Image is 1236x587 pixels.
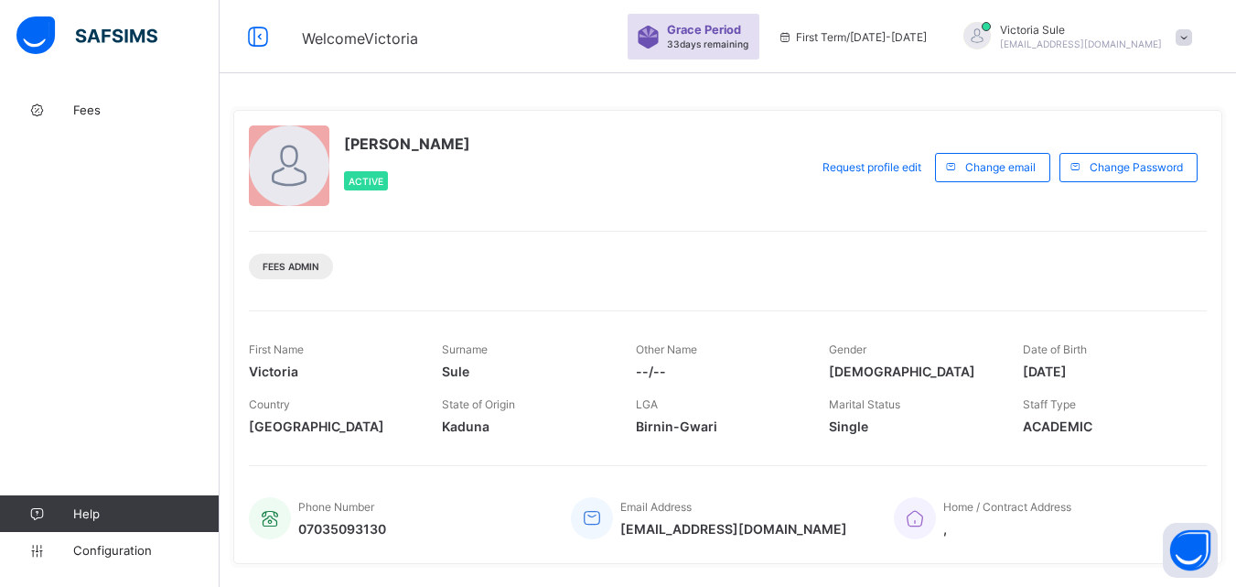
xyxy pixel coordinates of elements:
span: [DEMOGRAPHIC_DATA] [829,364,994,379]
span: Grace Period [667,23,741,37]
button: Open asap [1163,523,1218,578]
span: Other Name [636,342,697,356]
span: 07035093130 [298,521,386,537]
span: Kaduna [442,419,607,434]
span: Phone Number [298,500,374,514]
span: LGA [636,397,658,411]
span: Gender [829,342,866,356]
span: Sule [442,364,607,379]
span: State of Origin [442,397,515,411]
span: Request profile edit [822,160,921,174]
span: Surname [442,342,488,356]
span: Date of Birth [1023,342,1087,356]
span: Victoria [249,364,414,379]
span: [EMAIL_ADDRESS][DOMAIN_NAME] [620,521,847,537]
span: Fees [73,103,220,117]
span: Welcome Victoria [302,29,418,48]
span: ACADEMIC [1023,419,1188,434]
div: VictoriaSule [945,22,1201,52]
span: [EMAIL_ADDRESS][DOMAIN_NAME] [1000,38,1162,49]
span: Country [249,397,290,411]
span: Marital Status [829,397,900,411]
span: Single [829,419,994,434]
span: Change Password [1090,160,1183,174]
span: [DATE] [1023,364,1188,379]
span: Home / Contract Address [943,500,1071,514]
span: Staff Type [1023,397,1076,411]
span: Victoria Sule [1000,23,1162,37]
span: Birnin-Gwari [636,419,801,434]
span: Active [349,176,383,187]
span: session/term information [778,30,927,44]
span: Configuration [73,543,219,558]
span: Help [73,506,219,521]
img: sticker-purple.71386a28dfed39d6af7621340158ba97.svg [637,26,660,49]
img: safsims [16,16,157,55]
span: [PERSON_NAME] [344,135,470,153]
span: Email Address [620,500,692,514]
span: , [943,521,1071,537]
span: 33 days remaining [667,38,748,49]
span: First Name [249,342,304,356]
span: Change email [965,160,1036,174]
span: [GEOGRAPHIC_DATA] [249,419,414,434]
span: Fees Admin [263,261,319,272]
span: --/-- [636,364,801,379]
